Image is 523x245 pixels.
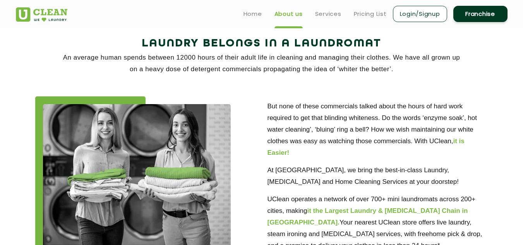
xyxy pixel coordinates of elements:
b: it the Largest Laundry & [MEDICAL_DATA] Chain in [GEOGRAPHIC_DATA]. [268,207,468,226]
a: Services [315,9,341,19]
img: UClean Laundry and Dry Cleaning [16,7,67,22]
p: At [GEOGRAPHIC_DATA], we bring the best-in-class Laundry, [MEDICAL_DATA] and Home Cleaning Servic... [268,164,488,188]
a: About us [274,9,303,19]
a: Home [243,9,262,19]
p: An average human spends between 12000 hours of their adult life in cleaning and managing their cl... [16,52,508,75]
a: Login/Signup [393,6,447,22]
a: Pricing List [354,9,387,19]
a: Franchise [453,6,508,22]
h2: Laundry Belongs in a Laundromat [16,34,508,53]
p: But none of these commercials talked about the hours of hard work required to get that blinding w... [268,101,488,159]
